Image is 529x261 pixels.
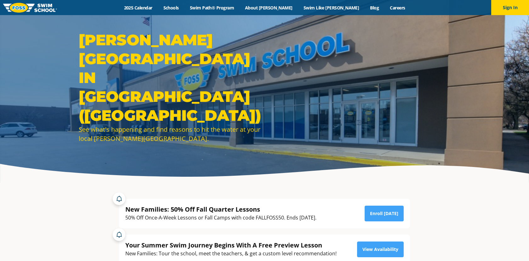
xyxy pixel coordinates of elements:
a: Swim Path® Program [184,5,239,11]
a: About [PERSON_NAME] [240,5,298,11]
a: Swim Like [PERSON_NAME] [298,5,365,11]
h1: [PERSON_NAME][GEOGRAPHIC_DATA] in [GEOGRAPHIC_DATA] ([GEOGRAPHIC_DATA]) [79,31,261,125]
a: 2025 Calendar [118,5,158,11]
img: FOSS Swim School Logo [3,3,57,13]
a: View Availability [357,242,404,257]
a: Blog [365,5,384,11]
a: Enroll [DATE] [365,206,404,221]
a: Schools [158,5,184,11]
div: New Families: 50% Off Fall Quarter Lessons [125,205,316,214]
div: Your Summer Swim Journey Begins With A Free Preview Lesson [125,241,337,249]
div: 50% Off Once-A-Week Lessons or Fall Camps with code FALLFOSS50. Ends [DATE]. [125,214,316,222]
a: Careers [384,5,411,11]
div: See what's happening and find reasons to hit the water at your local [PERSON_NAME][GEOGRAPHIC_DATA]. [79,125,261,143]
div: New Families: Tour the school, meet the teachers, & get a custom level recommendation! [125,249,337,258]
